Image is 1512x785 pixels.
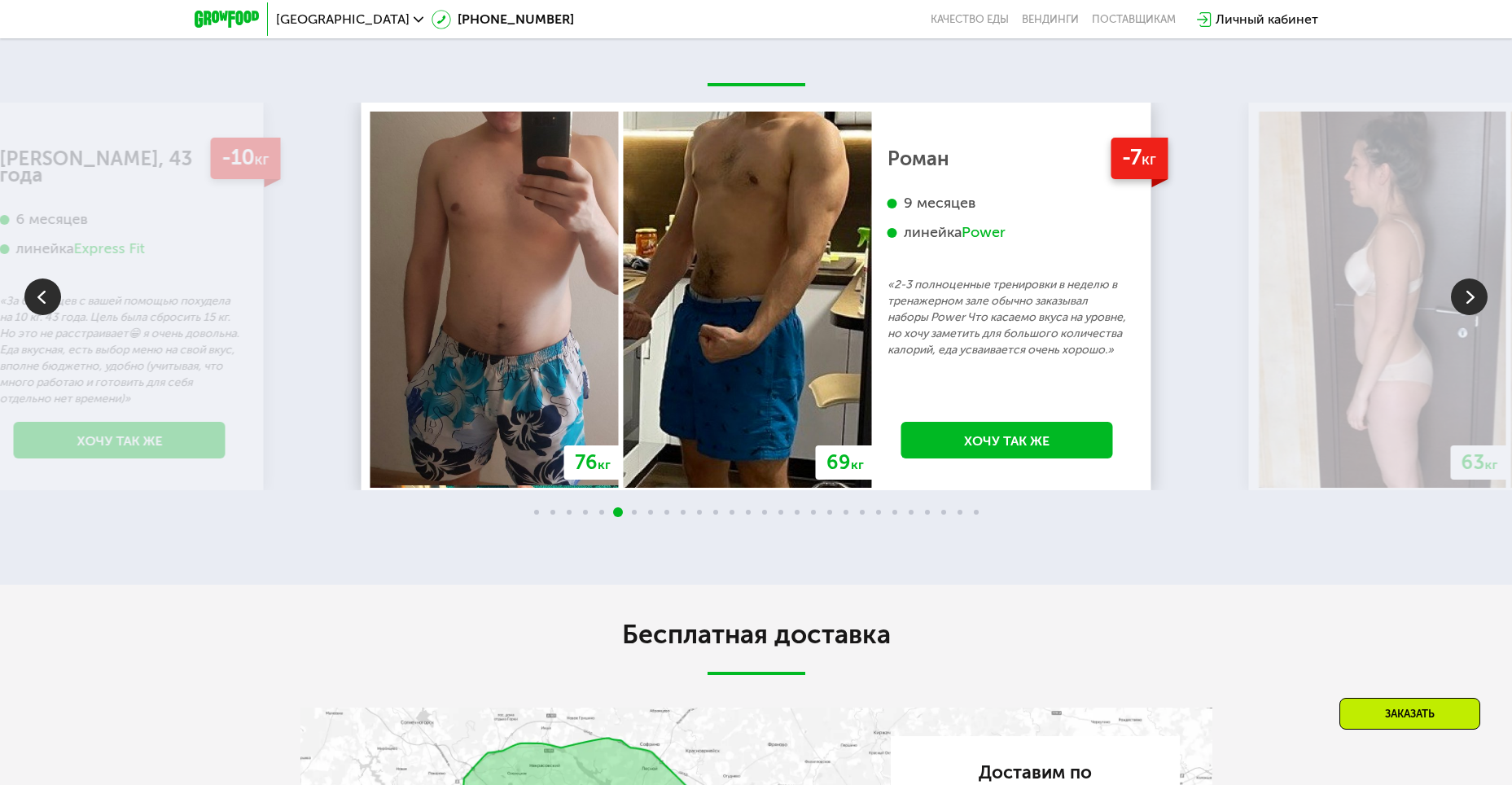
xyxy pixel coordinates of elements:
[432,10,574,29] a: [PHONE_NUMBER]
[1485,457,1498,472] span: кг
[1142,150,1156,169] span: кг
[931,13,1009,26] a: Качество еды
[1022,13,1079,26] a: Вендинги
[300,618,1212,651] h2: Бесплатная доставка
[1111,138,1168,179] div: -7
[14,422,226,458] a: Хочу так же
[851,457,864,472] span: кг
[1339,698,1480,730] div: Заказать
[1451,278,1488,315] img: Slide right
[816,445,874,480] div: 69
[887,151,1127,167] div: Роман
[1216,10,1318,29] div: Личный кабинет
[1451,445,1509,480] div: 63
[887,223,1127,242] div: линейка
[598,457,611,472] span: кг
[24,278,61,315] img: Slide left
[962,223,1006,242] div: Power
[564,445,621,480] div: 76
[254,150,269,169] span: кг
[887,277,1127,358] p: «2-3 полноценные тренировки в неделю в тренажерном зале обычно заказывал наборы Power Что касаемо...
[276,13,410,26] span: [GEOGRAPHIC_DATA]
[1092,13,1176,26] div: поставщикам
[74,239,145,258] div: Express Fit
[887,194,1127,213] div: 9 месяцев
[210,138,280,179] div: -10
[901,422,1113,458] a: Хочу так же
